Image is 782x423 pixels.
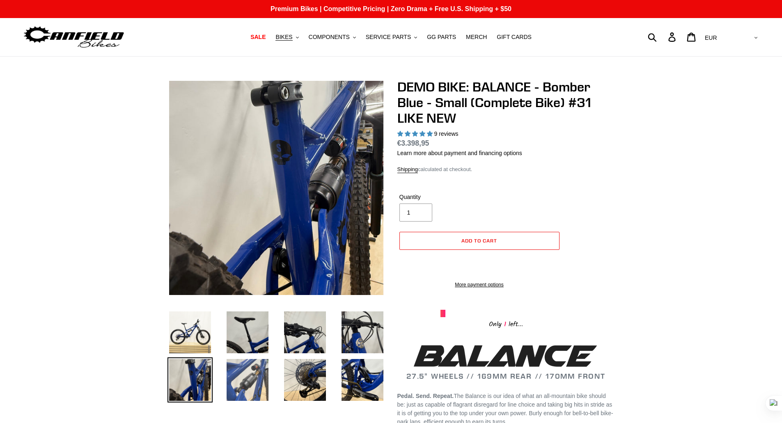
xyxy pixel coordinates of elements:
span: GG PARTS [427,34,456,41]
label: Quantity [399,193,477,201]
img: Load image into Gallery viewer, DEMO BIKE: BALANCE - Bomber Blue - Small (Complete Bike) #31 LIKE... [340,310,385,355]
span: MERCH [466,34,487,41]
img: Load image into Gallery viewer, DEMO BIKE: BALANCE - Bomber Blue - Small (Complete Bike) #31 LIKE... [282,310,328,355]
a: MERCH [462,32,491,43]
span: 1 [502,319,509,329]
input: Search [652,28,673,46]
span: SALE [250,34,266,41]
button: Add to cart [399,232,560,250]
img: Canfield Bikes [23,24,125,50]
span: COMPONENTS [309,34,350,41]
a: SALE [246,32,270,43]
span: SERVICE PARTS [366,34,411,41]
img: Load image into Gallery viewer, DEMO BIKE: BALANCE - Bomber Blue - Small (Complete Bike) #31 LIKE... [167,310,213,355]
span: €3.398,95 [397,139,429,147]
a: GIFT CARDS [493,32,536,43]
a: More payment options [399,281,560,288]
a: Shipping [397,166,418,173]
button: BIKES [271,32,303,43]
h2: 27.5" WHEELS // 169MM REAR // 170MM FRONT [397,342,615,380]
span: Add to cart [461,238,497,244]
iframe: PayPal-paypal [399,254,560,272]
span: 9 reviews [434,130,458,137]
b: Pedal. Send. Repeat. [397,393,454,399]
img: Load image into Gallery viewer, DEMO BIKE: BALANCE - Bomber Blue - Small (Complete Bike) #31 LIKE... [225,357,270,402]
span: 5.00 stars [397,130,434,137]
a: Learn more about payment and financing options [397,150,522,156]
img: Load image into Gallery viewer, DEMO BIKE: BALANCE - Bomber Blue - Small (Complete Bike) #31 LIKE... [340,357,385,402]
button: COMPONENTS [305,32,360,43]
a: GG PARTS [423,32,460,43]
div: calculated at checkout. [397,165,615,174]
img: Load image into Gallery viewer, DEMO BIKE: BALANCE - Bomber Blue - Small (Complete Bike) #31 LIKE... [282,357,328,402]
button: SERVICE PARTS [362,32,421,43]
img: Load image into Gallery viewer, DEMO BIKE: BALANCE - Bomber Blue - Small (Complete Bike) #31 LIKE... [167,357,213,402]
img: Load image into Gallery viewer, DEMO BIKE: BALANCE - Bomber Blue - Small (Complete Bike) #31 LIKE... [225,310,270,355]
div: Only left... [440,317,572,330]
span: BIKES [275,34,292,41]
h1: DEMO BIKE: BALANCE - Bomber Blue - Small (Complete Bike) #31 LIKE NEW [397,79,615,126]
span: GIFT CARDS [497,34,532,41]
